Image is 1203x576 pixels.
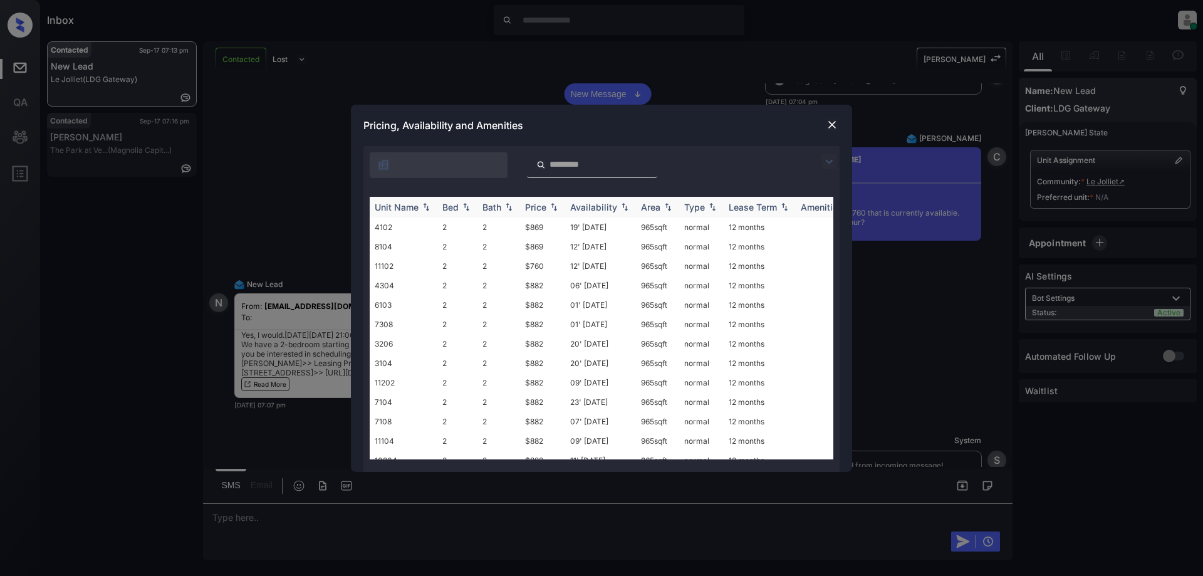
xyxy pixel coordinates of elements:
[370,217,437,237] td: 4102
[370,373,437,392] td: 11202
[679,431,724,451] td: normal
[525,202,546,212] div: Price
[370,256,437,276] td: 11102
[460,202,472,211] img: sorting
[370,315,437,334] td: 7308
[565,295,636,315] td: 01' [DATE]
[437,256,477,276] td: 2
[636,334,679,353] td: 965 sqft
[520,217,565,237] td: $869
[778,202,791,211] img: sorting
[724,334,796,353] td: 12 months
[724,451,796,470] td: 12 months
[729,202,777,212] div: Lease Term
[520,334,565,353] td: $882
[377,159,390,171] img: icon-zuma
[477,315,520,334] td: 2
[636,451,679,470] td: 965 sqft
[520,237,565,256] td: $869
[520,431,565,451] td: $882
[724,373,796,392] td: 12 months
[520,412,565,431] td: $882
[724,392,796,412] td: 12 months
[679,276,724,295] td: normal
[679,373,724,392] td: normal
[437,315,477,334] td: 2
[679,295,724,315] td: normal
[724,412,796,431] td: 12 months
[520,276,565,295] td: $882
[679,237,724,256] td: normal
[437,451,477,470] td: 2
[679,315,724,334] td: normal
[370,392,437,412] td: 7104
[724,256,796,276] td: 12 months
[437,276,477,295] td: 2
[520,295,565,315] td: $882
[636,431,679,451] td: 965 sqft
[437,353,477,373] td: 2
[826,118,838,131] img: close
[636,256,679,276] td: 965 sqft
[636,412,679,431] td: 965 sqft
[679,334,724,353] td: normal
[636,392,679,412] td: 965 sqft
[679,217,724,237] td: normal
[618,202,631,211] img: sorting
[565,431,636,451] td: 09' [DATE]
[477,334,520,353] td: 2
[370,295,437,315] td: 6103
[520,373,565,392] td: $882
[724,353,796,373] td: 12 months
[370,276,437,295] td: 4304
[477,217,520,237] td: 2
[565,392,636,412] td: 23' [DATE]
[684,202,705,212] div: Type
[679,353,724,373] td: normal
[370,451,437,470] td: 10204
[437,412,477,431] td: 2
[437,217,477,237] td: 2
[477,451,520,470] td: 2
[477,237,520,256] td: 2
[636,237,679,256] td: 965 sqft
[565,373,636,392] td: 09' [DATE]
[477,256,520,276] td: 2
[420,202,432,211] img: sorting
[565,353,636,373] td: 20' [DATE]
[565,217,636,237] td: 19' [DATE]
[520,315,565,334] td: $882
[724,431,796,451] td: 12 months
[477,392,520,412] td: 2
[437,334,477,353] td: 2
[437,392,477,412] td: 2
[477,373,520,392] td: 2
[636,315,679,334] td: 965 sqft
[679,451,724,470] td: normal
[437,295,477,315] td: 2
[636,373,679,392] td: 965 sqft
[679,256,724,276] td: normal
[370,412,437,431] td: 7108
[801,202,843,212] div: Amenities
[477,431,520,451] td: 2
[520,451,565,470] td: $882
[724,217,796,237] td: 12 months
[570,202,617,212] div: Availability
[437,237,477,256] td: 2
[370,334,437,353] td: 3206
[477,276,520,295] td: 2
[724,295,796,315] td: 12 months
[565,451,636,470] td: 11' [DATE]
[520,392,565,412] td: $882
[477,412,520,431] td: 2
[437,431,477,451] td: 2
[375,202,419,212] div: Unit Name
[565,256,636,276] td: 12' [DATE]
[370,353,437,373] td: 3104
[437,373,477,392] td: 2
[679,412,724,431] td: normal
[724,276,796,295] td: 12 months
[641,202,660,212] div: Area
[724,315,796,334] td: 12 months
